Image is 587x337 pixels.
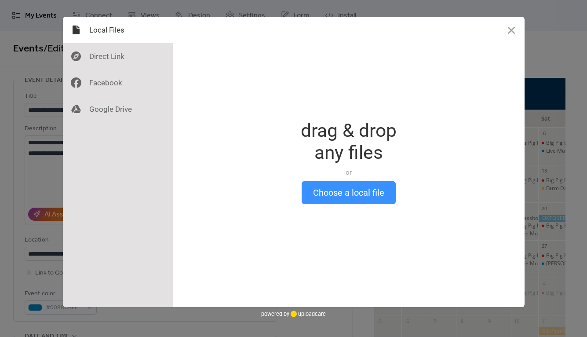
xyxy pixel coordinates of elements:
[63,43,173,70] div: Direct Link
[63,96,173,122] div: Google Drive
[301,168,397,177] div: or
[301,120,397,164] div: drag & drop any files
[261,307,326,320] div: powered by
[63,17,173,43] div: Local Files
[302,181,396,204] button: Choose a local file
[289,311,326,317] a: uploadcare
[63,70,173,96] div: Facebook
[498,17,525,43] button: Close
